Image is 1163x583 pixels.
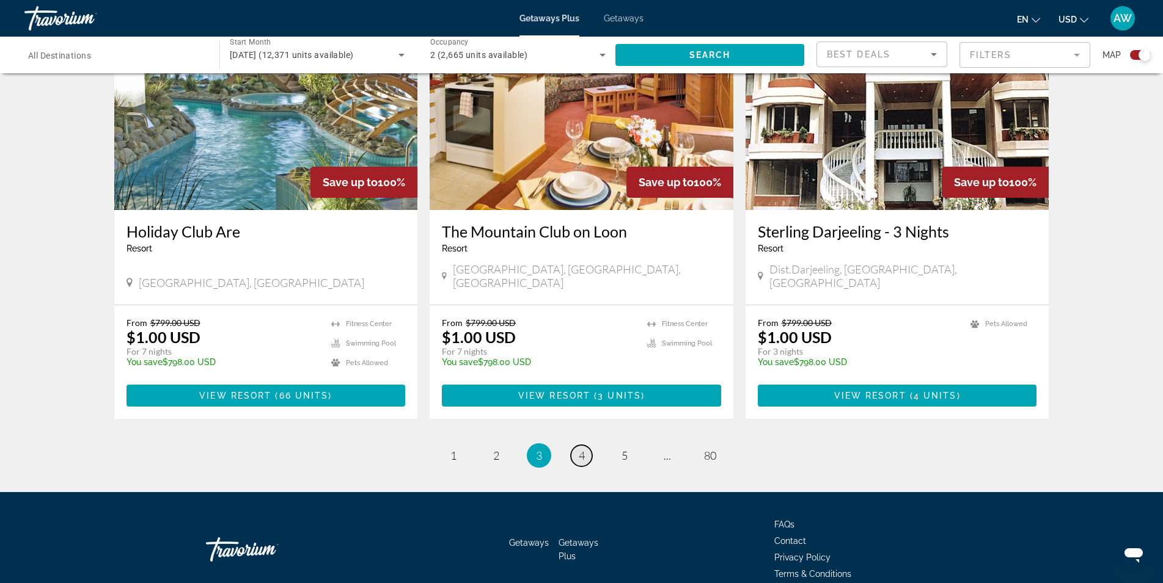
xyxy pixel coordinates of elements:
[774,569,851,579] a: Terms & Conditions
[518,391,590,400] span: View Resort
[782,317,832,328] span: $799.00 USD
[127,357,163,367] span: You save
[509,538,549,548] a: Getaways
[127,222,406,241] a: Holiday Club Are
[536,449,542,462] span: 3
[559,538,598,561] a: Getaways Plus
[127,244,152,253] span: Resort
[430,38,469,46] span: Occupancy
[346,320,392,328] span: Fitness Center
[914,391,957,400] span: 4 units
[442,317,463,328] span: From
[466,317,516,328] span: $799.00 USD
[1107,5,1139,31] button: User Menu
[199,391,271,400] span: View Resort
[127,357,320,367] p: $798.00 USD
[442,328,516,346] p: $1.00 USD
[442,244,468,253] span: Resort
[442,357,478,367] span: You save
[662,320,708,328] span: Fitness Center
[704,449,716,462] span: 80
[323,176,378,189] span: Save up to
[746,15,1049,210] img: 3108E01L.jpg
[942,167,1049,198] div: 100%
[114,443,1049,468] nav: Pagination
[230,38,271,46] span: Start Month
[442,222,721,241] a: The Mountain Club on Loon
[758,328,832,346] p: $1.00 USD
[827,49,890,59] span: Best Deals
[1058,10,1088,28] button: Change currency
[493,449,499,462] span: 2
[758,346,959,357] p: For 3 nights
[430,15,733,210] img: 1358I01L.jpg
[206,531,328,568] a: Travorium
[598,391,641,400] span: 3 units
[114,15,418,210] img: 7791O01X.jpg
[615,44,804,66] button: Search
[639,176,694,189] span: Save up to
[442,357,635,367] p: $798.00 USD
[127,317,147,328] span: From
[24,2,147,34] a: Travorium
[758,222,1037,241] a: Sterling Darjeeling - 3 Nights
[590,391,645,400] span: ( )
[662,339,712,347] span: Swimming Pool
[453,263,721,289] span: [GEOGRAPHIC_DATA], [GEOGRAPHIC_DATA], [GEOGRAPHIC_DATA]
[834,391,906,400] span: View Resort
[28,51,91,60] span: All Destinations
[758,317,779,328] span: From
[827,47,937,62] mat-select: Sort by
[1017,15,1029,24] span: en
[758,244,783,253] span: Resort
[626,167,733,198] div: 100%
[906,391,961,400] span: ( )
[442,346,635,357] p: For 7 nights
[127,346,320,357] p: For 7 nights
[450,449,457,462] span: 1
[604,13,644,23] a: Getaways
[127,328,200,346] p: $1.00 USD
[279,391,329,400] span: 66 units
[689,50,731,60] span: Search
[769,263,1037,289] span: Dist.Darjeeling, [GEOGRAPHIC_DATA], [GEOGRAPHIC_DATA]
[1113,12,1132,24] span: AW
[442,385,721,407] button: View Resort(3 units)
[774,536,806,546] a: Contact
[271,391,332,400] span: ( )
[1017,10,1040,28] button: Change language
[774,552,831,562] a: Privacy Policy
[346,339,396,347] span: Swimming Pool
[985,320,1027,328] span: Pets Allowed
[954,176,1009,189] span: Save up to
[664,449,671,462] span: ...
[579,449,585,462] span: 4
[959,42,1090,68] button: Filter
[758,357,794,367] span: You save
[346,359,388,367] span: Pets Allowed
[622,449,628,462] span: 5
[1114,534,1153,573] iframe: Button to launch messaging window
[774,520,794,529] a: FAQs
[758,385,1037,407] button: View Resort(4 units)
[430,50,527,60] span: 2 (2,665 units available)
[310,167,417,198] div: 100%
[519,13,579,23] a: Getaways Plus
[127,385,406,407] button: View Resort(66 units)
[1058,15,1077,24] span: USD
[150,317,200,328] span: $799.00 USD
[230,50,354,60] span: [DATE] (12,371 units available)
